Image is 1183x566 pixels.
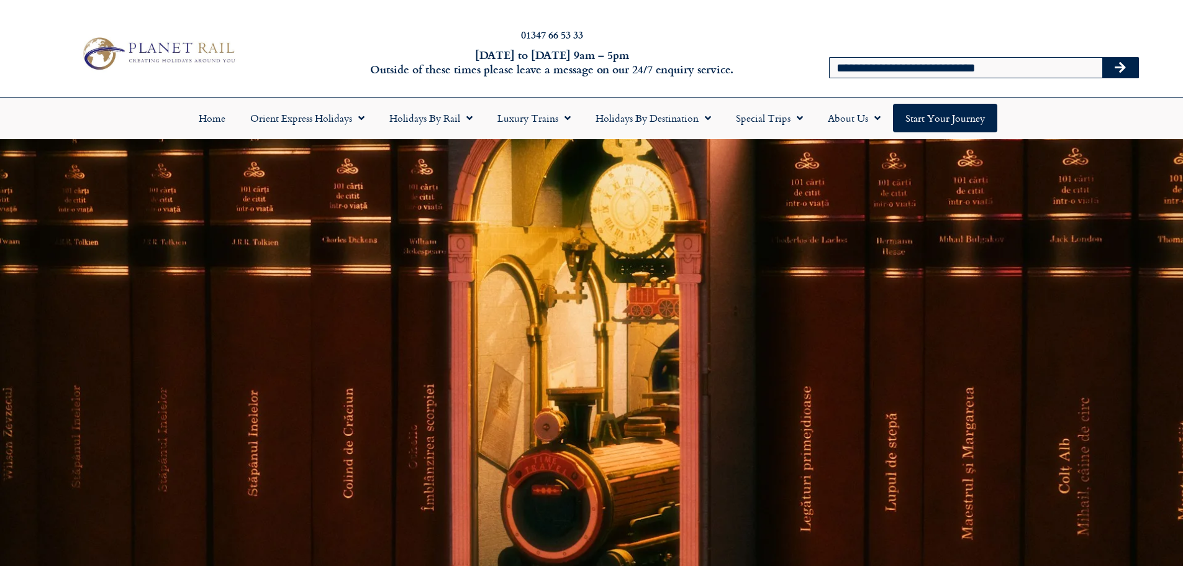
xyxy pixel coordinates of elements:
[723,104,815,132] a: Special Trips
[521,27,583,42] a: 01347 66 53 33
[893,104,997,132] a: Start your Journey
[815,104,893,132] a: About Us
[319,48,786,77] h6: [DATE] to [DATE] 9am – 5pm Outside of these times please leave a message on our 24/7 enquiry serv...
[186,104,238,132] a: Home
[485,104,583,132] a: Luxury Trains
[6,104,1177,132] nav: Menu
[76,34,239,73] img: Planet Rail Train Holidays Logo
[238,104,377,132] a: Orient Express Holidays
[1102,58,1138,78] button: Search
[377,104,485,132] a: Holidays by Rail
[583,104,723,132] a: Holidays by Destination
